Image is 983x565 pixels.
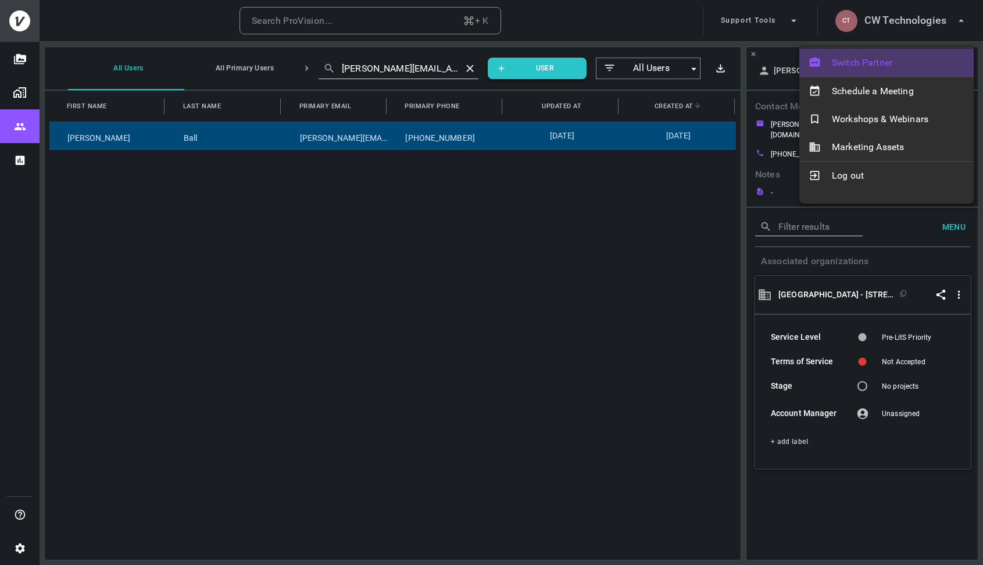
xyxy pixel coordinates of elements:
div: Log out [799,162,974,190]
div: Marketing Assets [799,133,974,161]
div: Workshops & Webinars [799,105,974,133]
span: Schedule a Meeting [832,84,964,98]
span: Switch Partner [832,56,964,70]
span: Marketing Assets [832,140,964,154]
div: Schedule a Meeting [799,77,974,105]
span: Workshops & Webinars [832,112,964,126]
div: Switch Partner [799,49,974,77]
span: Log out [832,169,964,183]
